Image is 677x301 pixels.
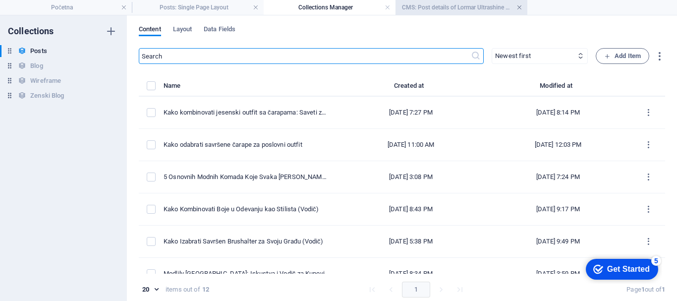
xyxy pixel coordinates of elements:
nav: pagination navigation [363,282,469,298]
h4: Posts: Single Page Layout [132,2,264,13]
div: 20 [139,285,162,294]
div: 5 Osnovnih Modnih Komada Koje Svaka Žena Mora Imati (Vodič) [164,173,330,181]
div: [DATE] 3:59 PM [493,269,624,278]
span: Add Item [604,50,641,62]
div: Get Started [27,11,69,20]
button: Add Item [596,48,649,64]
h6: Collections [8,25,54,37]
h6: Posts [30,45,47,57]
th: Created at [338,80,485,97]
div: Get Started 5 items remaining, 0% complete [5,5,78,26]
th: Modified at [485,80,632,97]
i: Create new collection [105,25,117,37]
h4: CMS: Post details of Lormar Ultrashine Kolekcija... [395,2,527,13]
div: [DATE] 9:49 PM [493,237,624,246]
div: Kako Izabrati Savršen Brushalter za Svoju Građu (Vodič) [164,237,330,246]
strong: 1 [641,286,645,293]
div: [DATE] 8:14 PM [493,108,624,117]
h6: Zenski Blog [30,90,64,102]
div: [DATE] 7:27 PM [345,108,477,117]
div: [DATE] 8:34 PM [345,269,477,278]
div: [DATE] 12:03 PM [493,140,624,149]
strong: 12 [202,285,209,294]
div: [DATE] 11:00 AM [345,140,477,149]
strong: 1 [662,286,665,293]
div: [DATE] 3:08 PM [345,173,477,181]
h4: Collections Manager [264,2,395,13]
div: [DATE] 9:17 PM [493,205,624,214]
th: Name [164,80,338,97]
div: Modlily Srbija: Iskustva i Vodič za Kupovinu Moderne Ženske Garderobe [164,269,330,278]
div: Kako odabrati savršene čarape za poslovni outfit [164,140,330,149]
div: 5 [71,2,81,12]
input: Search [139,48,471,64]
span: Data Fields [204,23,235,37]
div: [DATE] 5:38 PM [345,237,477,246]
div: Page out of [626,285,665,294]
h6: Wireframe [30,75,61,87]
div: [DATE] 7:24 PM [493,173,624,181]
button: page 1 [402,282,430,298]
div: Kako kombinovati jesenski outfit sa čarapama: Saveti za stylish i topao look [164,108,330,117]
span: Content [139,23,161,37]
span: Layout [173,23,192,37]
div: items out of [166,285,200,294]
h6: Blog [30,60,43,72]
div: [DATE] 8:43 PM [345,205,477,214]
div: Kako Kombinovati Boje u Odevanju kao Stilista (Vodič) [164,205,330,214]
